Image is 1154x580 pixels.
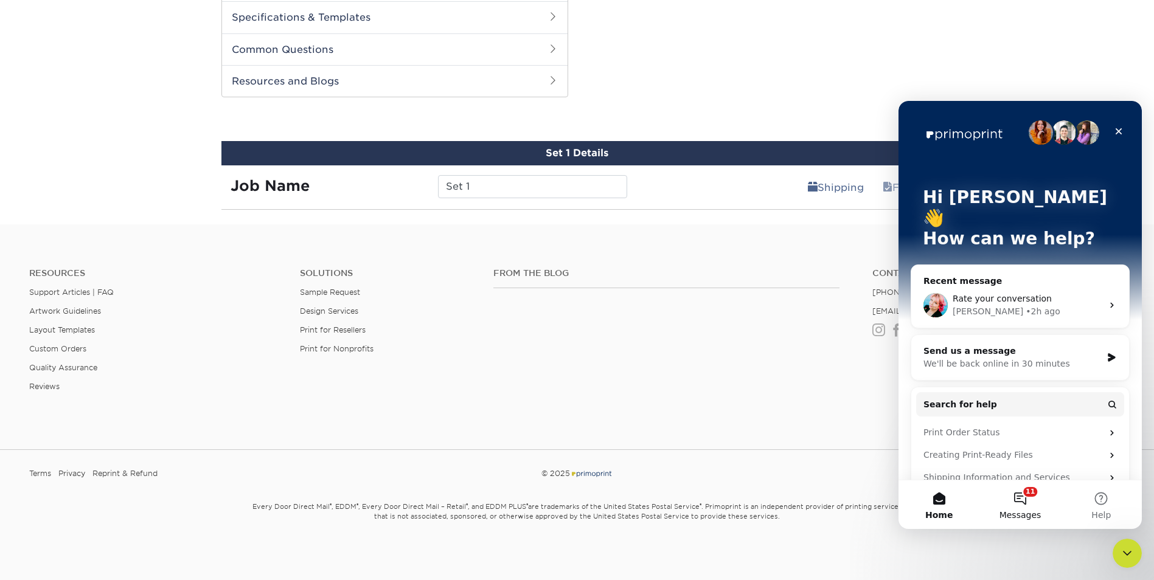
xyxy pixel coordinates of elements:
h2: Specifications & Templates [222,1,568,33]
h4: From the Blog [493,268,839,278]
a: Privacy [58,464,85,483]
a: Contact [872,268,1125,278]
a: Print for Resellers [300,325,366,334]
iframe: Intercom live chat [1113,539,1142,568]
a: [EMAIL_ADDRESS][DOMAIN_NAME] [872,306,1018,316]
a: Artwork Guidelines [29,306,101,316]
sup: ® [330,502,332,508]
a: Layout Templates [29,325,95,334]
a: [PHONE_NUMBER] [872,288,948,297]
div: © 2025 [391,464,762,483]
a: Design Services [300,306,358,316]
div: Set 1 Details [221,141,933,165]
a: Custom Orders [29,344,86,353]
a: Shipping [800,175,872,199]
a: Terms [29,464,51,483]
a: Files [875,175,924,199]
span: files [883,182,892,193]
h4: Solutions [300,268,475,278]
sup: ® [466,502,468,508]
h2: Common Questions [222,33,568,65]
sup: ® [356,502,358,508]
input: Enter a job name [438,175,627,198]
iframe: Intercom live chat [899,101,1142,529]
a: Print for Nonprofits [300,344,374,353]
h2: Resources and Blogs [222,65,568,97]
a: Reviews [29,382,60,391]
span: shipping [808,182,818,193]
h4: Resources [29,268,282,278]
small: Every Door Direct Mail , EDDM , Every Door Direct Mail – Retail , and EDDM PLUS are trademarks of... [221,497,933,551]
strong: Job Name [231,177,310,195]
a: Reprint & Refund [92,464,158,483]
a: Sample Request [300,288,360,297]
sup: ® [526,502,528,508]
sup: ® [700,502,701,508]
img: Primoprint [570,469,613,478]
a: Quality Assurance [29,363,97,372]
a: Support Articles | FAQ [29,288,114,297]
